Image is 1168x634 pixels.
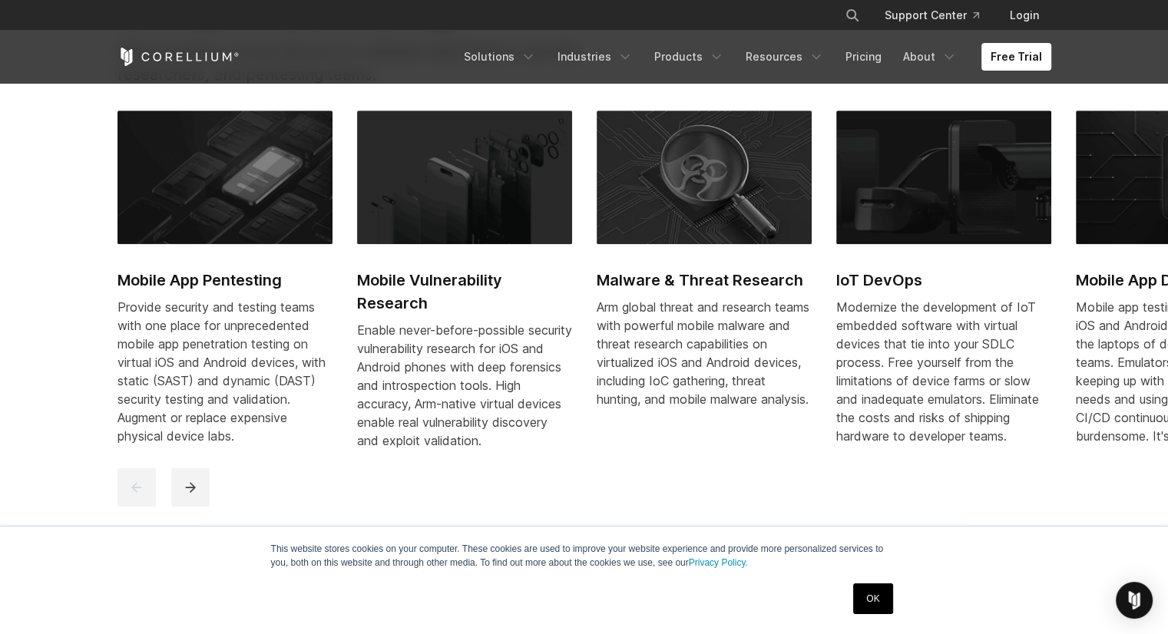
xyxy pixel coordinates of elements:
div: Enable never-before-possible security vulnerability research for iOS and Android phones with deep... [357,321,572,450]
img: IoT DevOps [836,111,1051,244]
a: Solutions [455,43,545,71]
a: IoT DevOps IoT DevOps Modernize the development of IoT embedded software with virtual devices tha... [836,111,1051,464]
div: Provide security and testing teams with one place for unprecedented mobile app penetration testin... [117,298,333,445]
div: Modernize the development of IoT embedded software with virtual devices that tie into your SDLC p... [836,298,1051,445]
p: This website stores cookies on your computer. These cookies are used to improve your website expe... [271,542,898,570]
img: Malware & Threat Research [597,111,812,244]
h2: Mobile App Pentesting [117,269,333,292]
a: Support Center [872,2,991,29]
img: Mobile Vulnerability Research [357,111,572,244]
a: Free Trial [981,43,1051,71]
button: Search [839,2,866,29]
button: previous [117,468,156,507]
h2: Malware & Threat Research [597,269,812,292]
button: next [171,468,210,507]
a: Malware & Threat Research Malware & Threat Research Arm global threat and research teams with pow... [597,111,812,427]
a: About [894,43,966,71]
div: Open Intercom Messenger [1116,582,1153,619]
a: Mobile Vulnerability Research Mobile Vulnerability Research Enable never-before-possible security... [357,111,572,468]
a: OK [853,583,892,614]
h2: Mobile Vulnerability Research [357,269,572,315]
a: Products [645,43,733,71]
a: Privacy Policy. [689,557,748,568]
h2: IoT DevOps [836,269,1051,292]
a: Resources [736,43,833,71]
img: Mobile App Pentesting [117,111,333,244]
a: Corellium Home [117,48,240,66]
div: Navigation Menu [455,43,1051,71]
a: Pricing [836,43,891,71]
a: Login [998,2,1051,29]
div: Navigation Menu [826,2,1051,29]
a: Mobile App Pentesting Mobile App Pentesting Provide security and testing teams with one place for... [117,111,333,464]
div: Arm global threat and research teams with powerful mobile malware and threat research capabilitie... [597,298,812,408]
a: Industries [548,43,642,71]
